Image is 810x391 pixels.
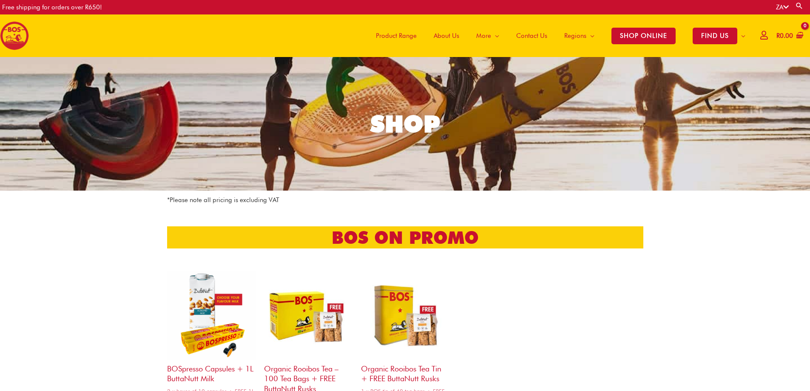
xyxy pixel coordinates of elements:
[376,23,417,49] span: Product Range
[516,23,547,49] span: Contact Us
[434,23,459,49] span: About Us
[167,271,256,360] img: bospresso capsules + 1l buttanutt milk
[167,226,643,248] h2: bos on promo
[167,195,643,205] p: *Please note all pricing is excluding VAT
[776,32,780,40] span: R
[361,14,754,57] nav: Site Navigation
[564,23,586,49] span: Regions
[468,14,508,57] a: More
[775,26,804,46] a: View Shopping Cart, empty
[264,271,352,360] img: organic rooibos tea 100 tea bags
[795,2,804,10] a: Search button
[361,360,449,384] h2: Organic Rooibos Tea Tin + FREE ButtaNutt Rusks
[693,28,737,44] span: FIND US
[776,3,789,11] a: ZA
[367,14,425,57] a: Product Range
[776,32,793,40] bdi: 0.00
[361,271,449,360] img: organic rooibos tea tin
[167,360,256,384] h2: BOSpresso capsules + 1L ButtaNutt Milk
[611,28,676,44] span: SHOP ONLINE
[425,14,468,57] a: About Us
[508,14,556,57] a: Contact Us
[370,112,440,136] div: SHOP
[603,14,684,57] a: SHOP ONLINE
[476,23,491,49] span: More
[556,14,603,57] a: Regions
